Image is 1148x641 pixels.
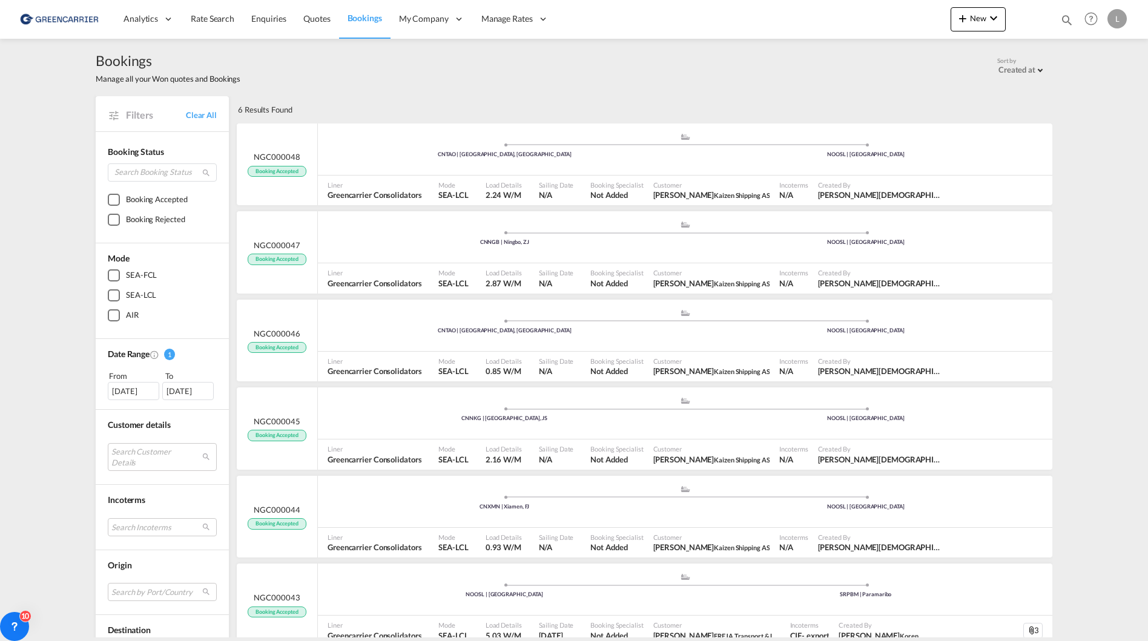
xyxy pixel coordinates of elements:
div: N/A [779,366,793,376]
span: Incoterms [779,180,808,189]
span: Per Kristian Edvartsen Kaizen Shipping AS [653,542,770,553]
span: Created By [818,268,945,277]
span: Not Added [590,278,643,289]
div: N/A [779,278,793,289]
div: SEA-LCL [126,289,156,301]
div: - export [802,630,829,641]
span: Per Kristian Edvartsen [818,366,945,376]
span: Sailing Date [539,357,574,366]
div: [DATE] [108,382,159,400]
span: Greencarrier Consolidators [328,189,421,200]
md-checkbox: SEA-LCL [108,289,217,301]
span: Per Kristian Edvartsen [818,278,945,289]
div: NGC000046 Booking Accepted assets/icons/custom/ship-fill.svgassets/icons/custom/roll-o-plane.svgP... [237,300,1052,382]
md-icon: assets/icons/custom/ship-fill.svg [678,574,693,580]
span: Origin [108,560,131,570]
input: Search Booking Status [108,163,217,182]
span: FREJA Transport & Logistics AS [714,631,805,640]
div: CNXMN | Xiamen, FJ [324,503,685,511]
span: Destination [108,625,151,635]
md-icon: icon-chevron-down [986,11,1001,25]
span: Not Added [590,630,643,641]
md-icon: icon-attachment [1027,626,1037,636]
div: Customer details [108,419,217,431]
span: Liner [328,268,421,277]
div: L [1107,9,1127,28]
div: 3 [1023,623,1043,639]
div: NGC000044 Booking Accepted assets/icons/custom/ship-fill.svgassets/icons/custom/roll-o-plane.svgP... [237,476,1052,558]
div: Booking Rejected [126,214,185,226]
div: Help [1081,8,1107,30]
span: Greencarrier Consolidators [328,542,421,553]
span: SEA-LCL [438,278,468,289]
button: icon-plus 400-fgNewicon-chevron-down [951,7,1006,31]
span: Created By [818,357,945,366]
span: Not Added [590,454,643,465]
span: SEA-LCL [438,630,468,641]
span: Greencarrier Consolidators [328,366,421,376]
div: N/A [779,454,793,465]
md-icon: assets/icons/custom/ship-fill.svg [678,134,693,140]
span: From To [DATE][DATE] [108,370,217,400]
span: 1 [164,349,175,360]
span: Per Kristian Edvartsen Kaizen Shipping AS [653,278,770,289]
span: Booking Status [108,146,164,157]
div: CNTAO | [GEOGRAPHIC_DATA], [GEOGRAPHIC_DATA] [324,327,685,335]
span: Mode [438,180,468,189]
span: Booking Specialist [590,357,643,366]
md-icon: icon-magnify [202,168,211,177]
span: Liner [328,620,421,629]
div: CNNKG | [GEOGRAPHIC_DATA], JS [324,415,685,422]
span: Load Details [486,180,522,189]
span: Booking Specialist [590,620,643,629]
div: NGC000048 Booking Accepted assets/icons/custom/ship-fill.svgassets/icons/custom/roll-o-plane.svgP... [237,123,1052,206]
span: Booking Accepted [248,430,306,441]
div: NOOSL | [GEOGRAPHIC_DATA] [685,503,1047,511]
md-icon: icon-plus 400-fg [955,11,970,25]
span: SEA-LCL [438,542,468,553]
span: SEA-LCL [438,366,468,376]
span: 2.24 W/M [486,190,521,200]
span: Help [1081,8,1101,29]
div: icon-magnify [1060,13,1074,31]
div: 6 Results Found [238,96,292,123]
span: NGC000046 [254,328,300,339]
span: N/A [539,189,574,200]
div: CIF [790,630,802,641]
span: Per Kristian Edvartsen [818,454,945,465]
span: Filters [126,108,186,122]
span: Not Added [590,366,643,376]
div: From [108,370,161,382]
span: Load Details [486,533,522,542]
span: Booking Accepted [248,254,306,265]
span: Kaizen Shipping AS [714,191,770,199]
span: Customer details [108,419,170,430]
md-icon: icon-magnify [1060,13,1074,27]
span: 2.16 W/M [486,455,521,464]
span: N/A [539,454,574,465]
span: Customer [653,180,770,189]
span: Sailing Date [539,533,574,542]
span: SEA-LCL [438,189,468,200]
span: Per Kristian Edvartsen [818,189,945,200]
span: N/A [539,278,574,289]
span: Liner [328,444,421,453]
span: My Company [399,13,449,25]
div: N/A [779,189,793,200]
div: SEA-FCL [126,269,157,281]
span: Incoterms [779,357,808,366]
span: Enquiries [251,13,286,24]
img: e39c37208afe11efa9cb1d7a6ea7d6f5.png [18,5,100,33]
span: NGC000047 [254,240,300,251]
div: CNTAO | [GEOGRAPHIC_DATA], [GEOGRAPHIC_DATA] [324,151,685,159]
span: Incoterms [779,444,808,453]
span: Booking Specialist [590,533,643,542]
span: Booking Accepted [248,166,306,177]
span: CIF export [790,630,830,641]
span: 0.85 W/M [486,366,521,376]
div: Destination [108,624,217,636]
md-icon: assets/icons/custom/ship-fill.svg [678,310,693,316]
div: [DATE] [162,382,214,400]
span: N/A [539,366,574,376]
span: Customer [653,268,770,277]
